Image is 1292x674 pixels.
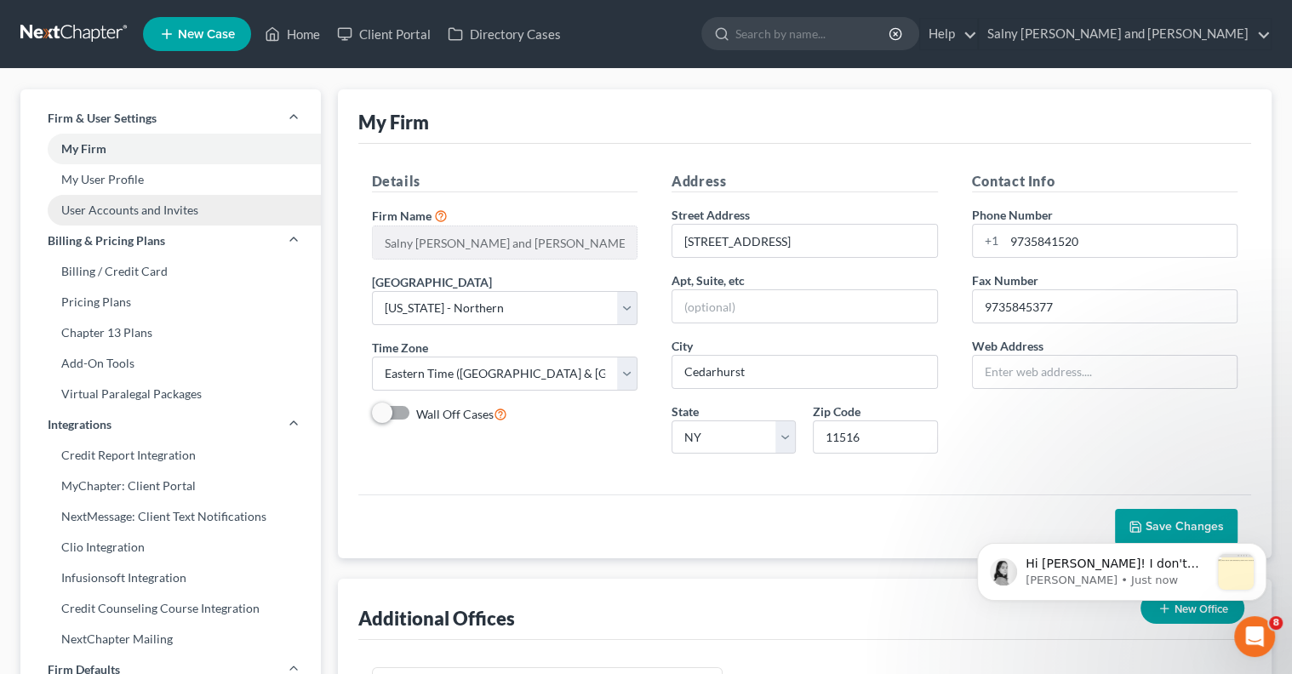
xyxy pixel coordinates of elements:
span: Firm & User Settings [48,110,157,127]
input: Enter address... [672,225,937,257]
a: Salny [PERSON_NAME] and [PERSON_NAME] [979,19,1271,49]
iframe: Intercom live chat [1234,616,1275,657]
span: Billing & Pricing Plans [48,232,165,249]
label: State [672,403,699,420]
a: NextMessage: Client Text Notifications [20,501,321,532]
div: +1 [973,225,1004,257]
label: Web Address [972,337,1043,355]
a: Integrations [20,409,321,440]
input: Enter web address.... [973,356,1238,388]
h5: Contact Info [972,171,1238,192]
input: Enter city... [672,356,937,388]
a: Firm & User Settings [20,103,321,134]
a: MyChapter: Client Portal [20,471,321,501]
a: My Firm [20,134,321,164]
a: Billing & Pricing Plans [20,226,321,256]
a: Add-On Tools [20,348,321,379]
h5: Details [372,171,638,192]
label: Phone Number [972,206,1053,224]
iframe: Intercom notifications message [952,509,1292,628]
input: Search by name... [735,18,891,49]
span: Integrations [48,416,111,433]
a: Virtual Paralegal Packages [20,379,321,409]
a: Chapter 13 Plans [20,317,321,348]
a: Credit Counseling Course Integration [20,593,321,624]
a: Billing / Credit Card [20,256,321,287]
div: Additional Offices [358,606,515,631]
label: Apt, Suite, etc [672,271,745,289]
a: NextChapter Mailing [20,624,321,654]
span: New Case [178,28,235,41]
a: Credit Report Integration [20,440,321,471]
a: Client Portal [329,19,439,49]
input: (optional) [672,290,937,323]
label: Street Address [672,206,750,224]
span: Wall Off Cases [416,407,494,421]
label: Time Zone [372,339,428,357]
input: Enter name... [373,226,637,259]
a: Pricing Plans [20,287,321,317]
input: Enter fax... [973,290,1238,323]
span: 8 [1269,616,1283,630]
a: Directory Cases [439,19,569,49]
input: Enter phone... [1004,225,1238,257]
label: Zip Code [813,403,860,420]
a: Clio Integration [20,532,321,563]
label: Fax Number [972,271,1038,289]
input: XXXXX [813,420,937,454]
a: Help [920,19,977,49]
div: My Firm [358,110,429,134]
a: Infusionsoft Integration [20,563,321,593]
span: Firm Name [372,208,432,223]
a: User Accounts and Invites [20,195,321,226]
a: Home [256,19,329,49]
label: City [672,337,693,355]
a: My User Profile [20,164,321,195]
label: [GEOGRAPHIC_DATA] [372,273,492,291]
h5: Address [672,171,938,192]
